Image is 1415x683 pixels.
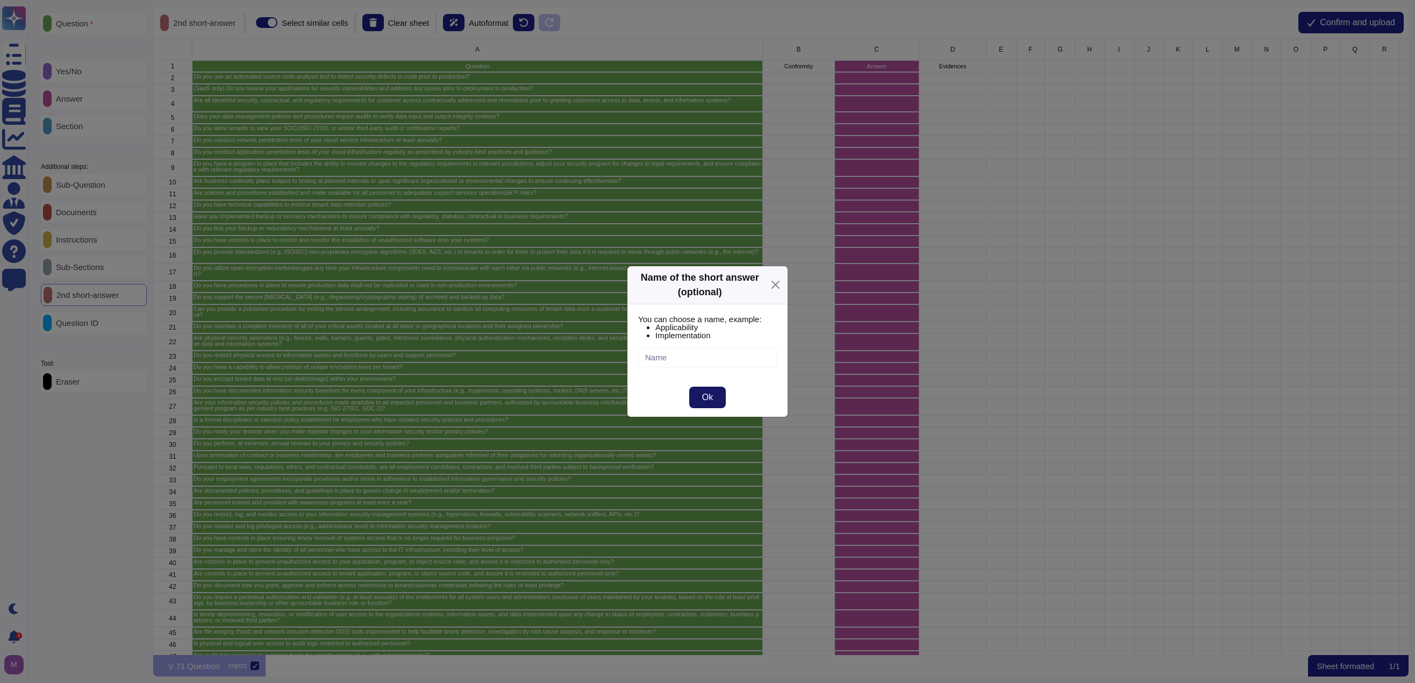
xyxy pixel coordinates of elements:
[655,331,777,339] li: Implementation
[768,276,783,293] button: Close
[689,387,726,408] button: Ok
[655,323,777,331] li: Applicability
[702,393,713,402] span: Ok
[632,271,768,300] div: Name of the short answer (optional)
[627,304,788,379] div: You can choose a name, example:
[638,348,777,368] input: Name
